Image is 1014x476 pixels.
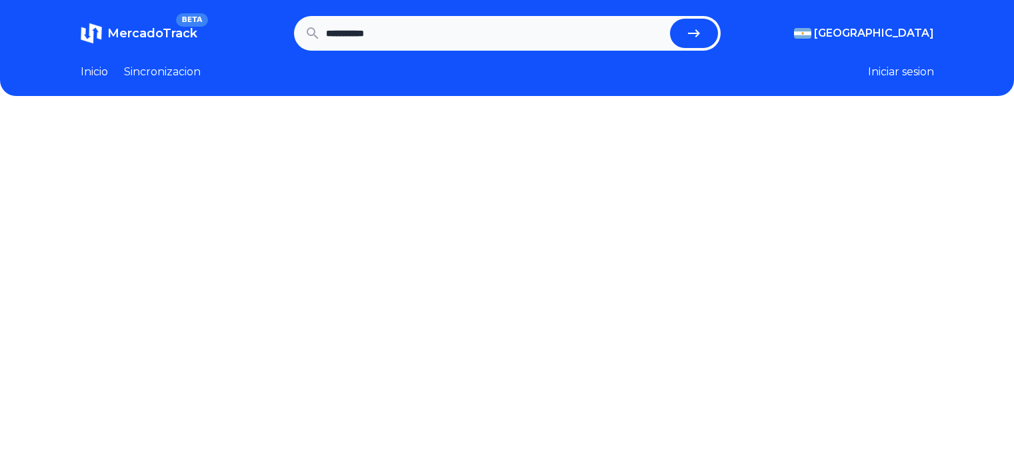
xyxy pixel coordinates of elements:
[794,28,811,39] img: Argentina
[81,23,197,44] a: MercadoTrackBETA
[81,23,102,44] img: MercadoTrack
[794,25,934,41] button: [GEOGRAPHIC_DATA]
[176,13,207,27] span: BETA
[124,64,201,80] a: Sincronizacion
[107,26,197,41] span: MercadoTrack
[814,25,934,41] span: [GEOGRAPHIC_DATA]
[868,64,934,80] button: Iniciar sesion
[81,64,108,80] a: Inicio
